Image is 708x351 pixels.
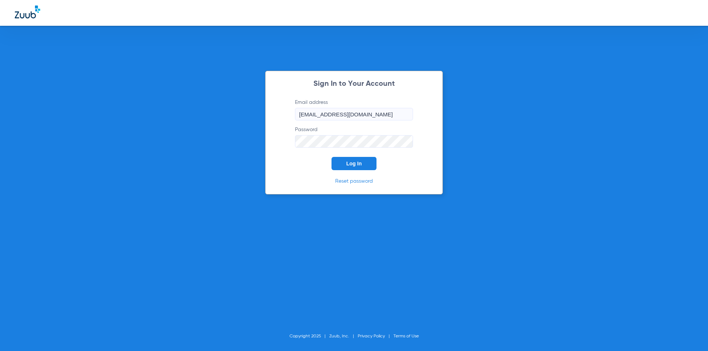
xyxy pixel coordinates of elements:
[295,135,413,148] input: Password
[295,126,413,148] label: Password
[284,80,424,88] h2: Sign In to Your Account
[295,99,413,120] label: Email address
[335,179,373,184] a: Reset password
[358,334,385,338] a: Privacy Policy
[346,161,362,166] span: Log In
[289,333,329,340] li: Copyright 2025
[671,316,708,351] iframe: Chat Widget
[15,6,40,18] img: Zuub Logo
[332,157,376,170] button: Log In
[393,334,419,338] a: Terms of Use
[295,108,413,120] input: Email address
[329,333,358,340] li: Zuub, Inc.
